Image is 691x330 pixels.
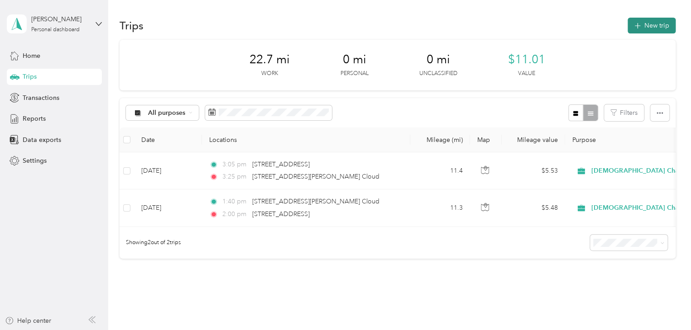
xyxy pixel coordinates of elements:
[134,189,202,226] td: [DATE]
[222,197,248,207] span: 1:40 pm
[410,152,470,189] td: 11.4
[222,160,248,170] span: 3:05 pm
[222,172,248,182] span: 3:25 pm
[252,198,379,205] span: [STREET_ADDRESS][PERSON_NAME] Cloud
[628,18,676,33] button: New trip
[202,127,410,152] th: Locations
[343,52,366,67] span: 0 mi
[427,52,450,67] span: 0 mi
[252,210,310,218] span: [STREET_ADDRESS]
[23,156,47,165] span: Settings
[502,152,565,189] td: $5.53
[341,70,369,78] p: Personal
[5,316,51,325] button: Help center
[419,70,457,78] p: Unclassified
[134,127,202,152] th: Date
[23,93,59,103] span: Transactions
[518,70,535,78] p: Value
[604,104,644,121] button: Filters
[502,189,565,226] td: $5.48
[31,27,80,33] div: Personal dashboard
[222,209,248,219] span: 2:00 pm
[410,189,470,226] td: 11.3
[134,152,202,189] td: [DATE]
[410,127,470,152] th: Mileage (mi)
[23,114,46,123] span: Reports
[508,52,545,67] span: $11.01
[148,110,186,116] span: All purposes
[120,239,181,247] span: Showing 2 out of 2 trips
[23,51,40,61] span: Home
[31,14,88,24] div: [PERSON_NAME]
[250,52,290,67] span: 22.7 mi
[23,72,37,81] span: Trips
[23,135,61,145] span: Data exports
[252,160,310,168] span: [STREET_ADDRESS]
[261,70,278,78] p: Work
[252,173,379,180] span: [STREET_ADDRESS][PERSON_NAME] Cloud
[640,279,691,330] iframe: Everlance-gr Chat Button Frame
[120,21,144,30] h1: Trips
[502,127,565,152] th: Mileage value
[470,127,502,152] th: Map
